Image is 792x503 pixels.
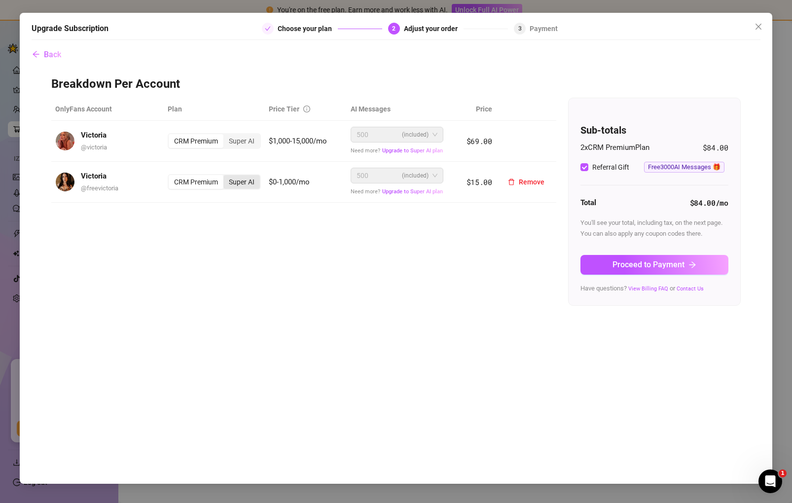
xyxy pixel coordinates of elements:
div: Payment [530,23,558,35]
span: Close [751,23,766,31]
h4: Sub-totals [580,123,728,137]
span: check [265,26,271,32]
span: @ freevictoria [81,184,118,192]
span: Free 3000 AI Messages 🎁 [644,162,724,173]
div: segmented control [168,133,261,149]
span: Have questions? or [580,285,704,292]
h3: Breakdown Per Account [51,76,741,92]
iframe: Intercom live chat [758,469,782,493]
span: You'll see your total, including tax, on the next page. You can also apply any coupon codes there. [580,219,722,237]
span: $84.00 [703,142,728,154]
div: segmented control [168,174,261,190]
span: 2 x CRM Premium Plan [580,142,649,154]
th: AI Messages [347,98,450,121]
span: Price Tier [269,105,299,113]
th: Plan [164,98,265,121]
span: 1 [779,469,787,477]
button: Remove [500,174,552,190]
strong: Victoria [81,131,107,140]
span: Need more? [351,147,443,154]
div: Adjust your order [404,23,464,35]
span: Referral Gift [588,162,633,173]
div: Super AI [223,134,260,148]
span: info-circle [303,106,310,112]
th: Price [450,98,496,121]
img: avatar.jpg [56,173,74,191]
span: 2 [392,25,396,32]
span: Proceed to Payment [612,260,684,269]
span: Back [44,50,61,59]
img: avatar.jpg [56,132,74,150]
button: Proceed to Paymentarrow-right [580,255,728,275]
span: $69.00 [467,136,492,146]
span: arrow-right [688,261,696,269]
div: CRM Premium [169,134,223,148]
span: $0-1,000/mo [269,178,310,186]
span: 3 [518,25,522,32]
a: View Billing FAQ [628,286,668,292]
span: $1,000-15,000/mo [269,137,327,145]
button: Back [32,45,62,65]
button: Upgrade to Super AI plan [382,188,443,195]
h5: Upgrade Subscription [32,23,108,35]
strong: Total [580,198,596,207]
strong: Victoria [81,172,107,180]
span: 500 [357,127,368,142]
span: Remove [519,178,544,186]
span: delete [508,179,515,185]
span: Need more? [351,188,443,195]
span: arrow-left [32,50,40,58]
strong: $84.00 /mo [690,198,728,208]
span: (included) [402,127,429,142]
button: Close [751,19,766,35]
div: Choose your plan [278,23,338,35]
span: $15.00 [467,177,492,187]
span: @ victoria [81,144,107,151]
th: OnlyFans Account [51,98,164,121]
span: 500 [357,168,368,183]
button: Upgrade to Super AI plan [382,147,443,154]
div: CRM Premium [169,175,223,189]
a: Contact Us [677,286,704,292]
span: close [755,23,762,31]
span: (included) [402,168,429,183]
div: Super AI [223,175,260,189]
